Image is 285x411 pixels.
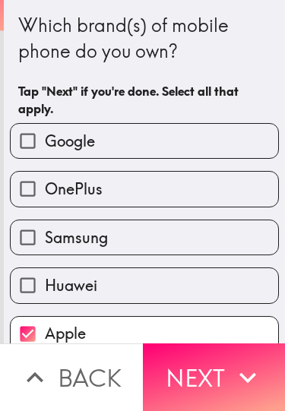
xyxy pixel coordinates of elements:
[11,172,278,206] button: OnePlus
[45,179,103,200] span: OnePlus
[45,227,108,248] span: Samsung
[45,131,95,152] span: Google
[45,275,97,296] span: Huawei
[45,323,86,344] span: Apple
[18,83,271,117] h6: Tap "Next" if you're done. Select all that apply.
[11,268,278,302] button: Huawei
[18,13,271,64] div: Which brand(s) of mobile phone do you own?
[11,124,278,158] button: Google
[11,220,278,255] button: Samsung
[11,317,278,351] button: Apple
